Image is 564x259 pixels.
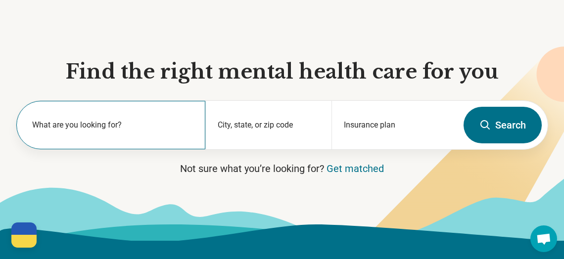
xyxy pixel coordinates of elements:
[32,119,193,131] label: What are you looking for?
[16,59,548,85] h1: Find the right mental health care for you
[327,163,384,174] a: Get matched
[464,107,542,143] button: Search
[16,162,548,175] p: Not sure what you’re looking for?
[530,225,557,252] div: Open chat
